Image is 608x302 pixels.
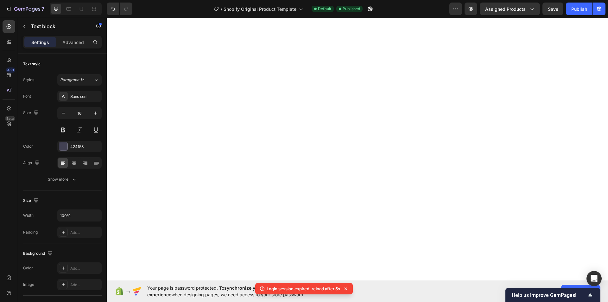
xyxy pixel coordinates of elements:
[60,77,84,83] span: Paragraph 1*
[23,282,34,287] div: Image
[41,5,44,13] p: 7
[70,266,100,271] div: Add...
[542,3,563,15] button: Save
[3,3,47,15] button: 7
[566,3,592,15] button: Publish
[512,291,594,299] button: Show survey - Help us improve GemPages!
[548,6,558,12] span: Save
[70,230,100,235] div: Add...
[70,144,100,150] div: 424153
[23,77,34,83] div: Styles
[23,229,38,235] div: Padding
[267,286,340,292] p: Login session expired, reload after 5s
[512,292,586,298] span: Help us improve GemPages!
[23,61,41,67] div: Text style
[23,174,102,185] button: Show more
[6,67,15,73] div: 450
[31,39,49,46] p: Settings
[58,210,101,221] input: Auto
[57,74,102,86] button: Paragraph 1*
[23,159,41,167] div: Align
[23,93,31,99] div: Font
[48,176,77,183] div: Show more
[31,22,85,30] p: Text block
[107,3,132,15] div: Undo/Redo
[23,213,34,218] div: Width
[70,282,100,288] div: Add...
[485,6,526,12] span: Assigned Products
[561,285,600,298] button: Allow access
[107,18,608,280] iframe: Design area
[23,109,40,117] div: Size
[62,39,84,46] p: Advanced
[221,6,222,12] span: /
[586,271,602,286] div: Open Intercom Messenger
[224,6,296,12] span: Shopify Original Product Template
[23,265,33,271] div: Color
[480,3,540,15] button: Assigned Products
[23,144,33,149] div: Color
[70,94,100,100] div: Sans-serif
[23,249,54,258] div: Background
[5,116,15,121] div: Beta
[343,6,360,12] span: Published
[318,6,331,12] span: Default
[23,196,40,205] div: Size
[571,6,587,12] div: Publish
[147,285,325,297] span: synchronize your theme style & enhance your experience
[147,285,350,298] span: Your page is password protected. To when designing pages, we need access to your store password.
